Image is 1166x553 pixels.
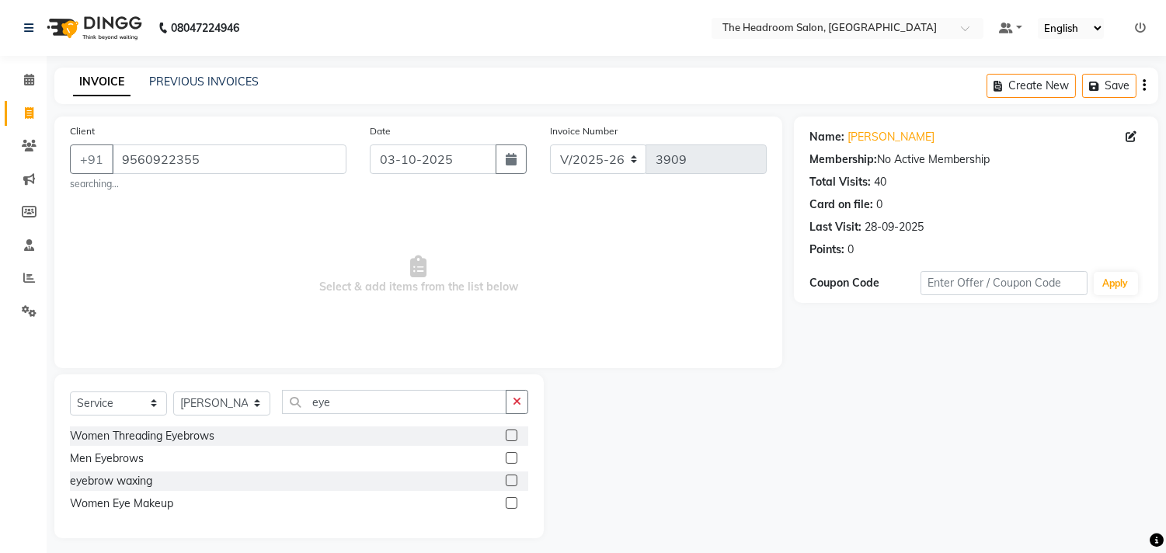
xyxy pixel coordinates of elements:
[809,151,1143,168] div: No Active Membership
[171,6,239,50] b: 08047224946
[809,174,871,190] div: Total Visits:
[73,68,131,96] a: INVOICE
[865,219,924,235] div: 28-09-2025
[550,124,618,138] label: Invoice Number
[1094,272,1138,295] button: Apply
[112,144,346,174] input: Search by Name/Mobile/Email/Code
[809,219,861,235] div: Last Visit:
[987,74,1076,98] button: Create New
[876,197,882,213] div: 0
[70,197,767,353] span: Select & add items from the list below
[809,151,877,168] div: Membership:
[1082,74,1136,98] button: Save
[70,124,95,138] label: Client
[848,242,854,258] div: 0
[809,275,921,291] div: Coupon Code
[370,124,391,138] label: Date
[874,174,886,190] div: 40
[70,496,173,512] div: Women Eye Makeup
[70,428,214,444] div: Women Threading Eyebrows
[70,177,346,191] small: searching...
[70,144,113,174] button: +91
[809,129,844,145] div: Name:
[149,75,259,89] a: PREVIOUS INVOICES
[282,390,506,414] input: Search or Scan
[809,242,844,258] div: Points:
[70,450,144,467] div: Men Eyebrows
[70,473,152,489] div: eyebrow waxing
[40,6,146,50] img: logo
[809,197,873,213] div: Card on file:
[921,271,1087,295] input: Enter Offer / Coupon Code
[848,129,935,145] a: [PERSON_NAME]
